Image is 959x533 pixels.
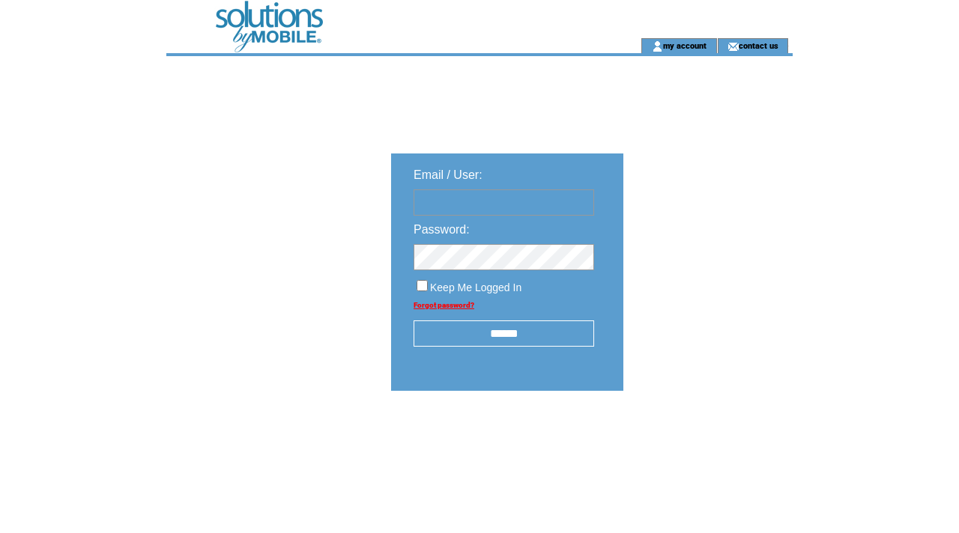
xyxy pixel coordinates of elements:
[414,301,474,309] a: Forgot password?
[667,428,742,447] img: transparent.png;jsessionid=505FFECA133CFB048453D19F7BFE03CB
[652,40,663,52] img: account_icon.gif;jsessionid=505FFECA133CFB048453D19F7BFE03CB
[727,40,739,52] img: contact_us_icon.gif;jsessionid=505FFECA133CFB048453D19F7BFE03CB
[663,40,707,50] a: my account
[739,40,778,50] a: contact us
[430,281,521,293] span: Keep Me Logged In
[414,223,470,236] span: Password:
[414,168,482,181] span: Email / User:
